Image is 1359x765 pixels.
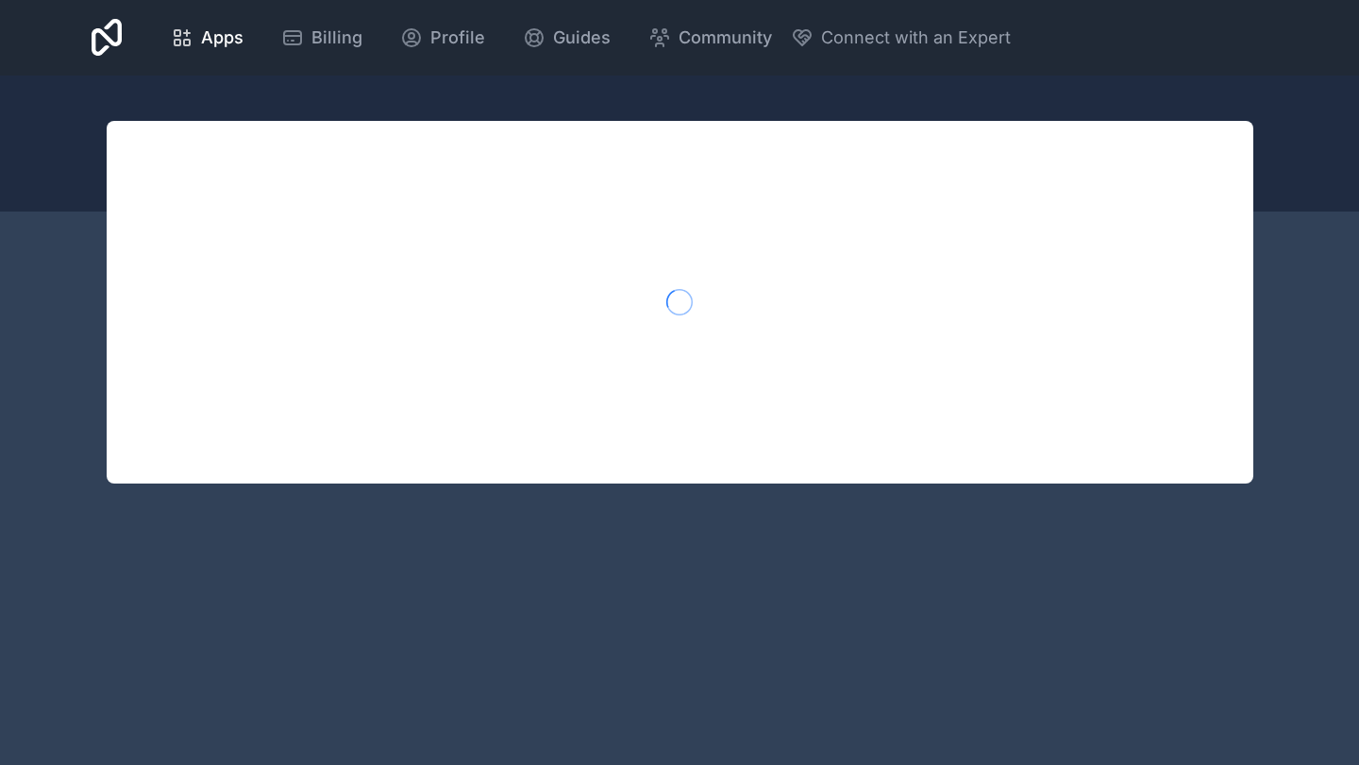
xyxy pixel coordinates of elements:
span: Apps [201,25,243,51]
a: Guides [508,17,626,59]
span: Profile [430,25,485,51]
span: Billing [311,25,362,51]
a: Profile [385,17,500,59]
span: Community [679,25,772,51]
a: Billing [266,17,377,59]
a: Community [633,17,787,59]
button: Connect with an Expert [791,25,1011,51]
span: Connect with an Expert [821,25,1011,51]
a: Apps [156,17,259,59]
span: Guides [553,25,611,51]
